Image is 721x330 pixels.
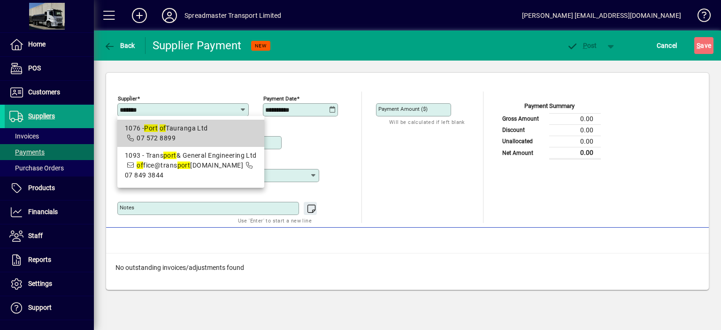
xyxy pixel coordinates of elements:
[567,42,597,49] span: ost
[125,123,257,133] div: 1076 - Tauranga Ltd
[28,40,46,48] span: Home
[28,256,51,263] span: Reports
[697,38,711,53] span: ave
[549,136,601,147] td: 0.00
[498,92,601,160] app-page-summary-card: Payment Summary
[5,57,94,80] a: POS
[118,95,137,102] mat-label: Supplier
[120,204,134,211] mat-label: Notes
[378,106,428,112] mat-label: Payment Amount ($)
[5,248,94,272] a: Reports
[106,253,709,282] div: No outstanding invoices/adjustments found
[117,147,264,184] mat-option: 1093 - Transport & General Engineering Ltd
[498,124,549,136] td: Discount
[9,164,64,172] span: Purchase Orders
[5,272,94,296] a: Settings
[137,161,143,169] em: of
[5,33,94,56] a: Home
[28,232,43,239] span: Staff
[5,177,94,200] a: Products
[117,120,264,147] mat-option: 1076 - Port of Tauranga Ltd
[154,7,184,24] button: Profile
[5,128,94,144] a: Invoices
[125,171,164,179] span: 07 849 3844
[28,184,55,192] span: Products
[28,280,52,287] span: Settings
[94,37,146,54] app-page-header-button: Back
[124,7,154,24] button: Add
[177,161,191,169] em: port
[28,64,41,72] span: POS
[697,42,700,49] span: S
[28,112,55,120] span: Suppliers
[184,8,281,23] div: Spreadmaster Transport Limited
[583,42,587,49] span: P
[9,148,45,156] span: Payments
[562,37,602,54] button: Post
[137,161,243,169] span: fice@trans [DOMAIN_NAME]
[654,37,680,54] button: Cancel
[5,144,94,160] a: Payments
[28,208,58,215] span: Financials
[549,113,601,124] td: 0.00
[522,8,681,23] div: [PERSON_NAME] [EMAIL_ADDRESS][DOMAIN_NAME]
[389,116,465,127] mat-hint: Will be calculated if left blank
[498,101,601,113] div: Payment Summary
[28,88,60,96] span: Customers
[101,37,138,54] button: Back
[5,296,94,320] a: Support
[160,124,166,132] em: of
[5,160,94,176] a: Purchase Orders
[498,113,549,124] td: Gross Amount
[153,38,242,53] div: Supplier Payment
[498,136,549,147] td: Unallocated
[5,81,94,104] a: Customers
[104,42,135,49] span: Back
[9,132,39,140] span: Invoices
[498,147,549,159] td: Net Amount
[163,152,176,159] em: port
[694,37,713,54] button: Save
[238,215,312,226] mat-hint: Use 'Enter' to start a new line
[5,224,94,248] a: Staff
[690,2,709,32] a: Knowledge Base
[137,134,176,142] span: 07 572 8899
[28,304,52,311] span: Support
[549,147,601,159] td: 0.00
[263,95,297,102] mat-label: Payment Date
[5,200,94,224] a: Financials
[144,124,158,132] em: Port
[657,38,677,53] span: Cancel
[255,43,267,49] span: NEW
[125,151,257,161] div: 1093 - Trans & General Engineering Ltd
[549,124,601,136] td: 0.00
